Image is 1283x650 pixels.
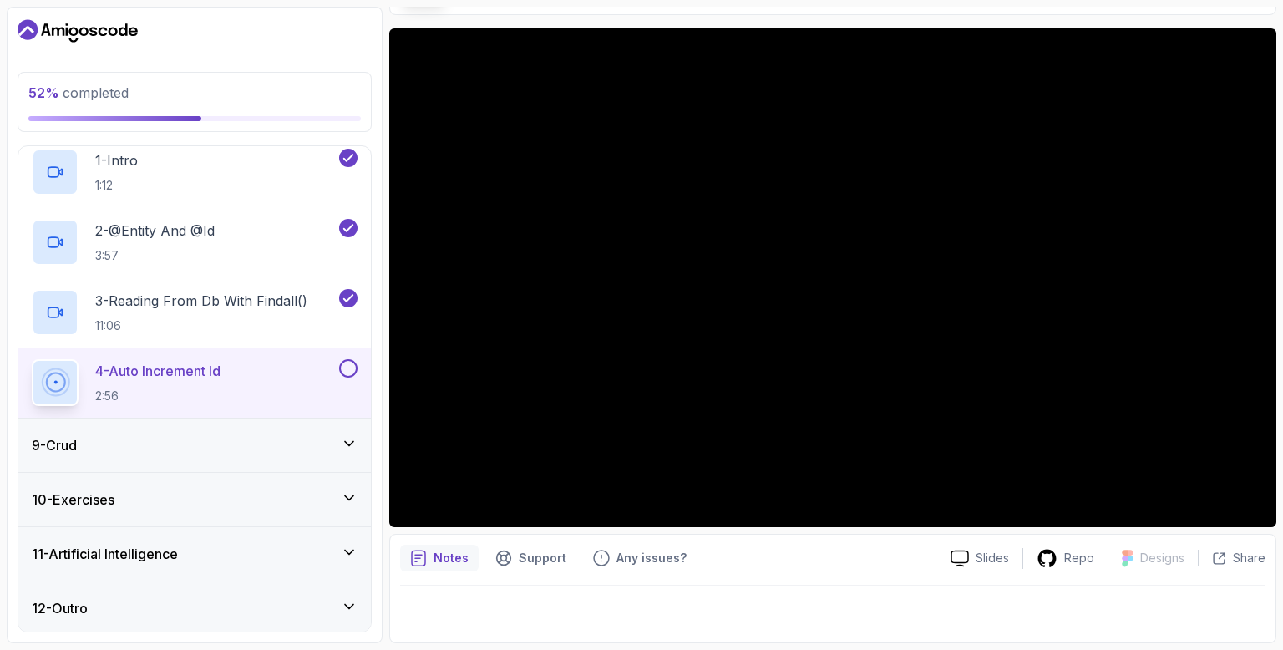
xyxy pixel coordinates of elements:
[937,550,1022,567] a: Slides
[32,598,88,618] h3: 12 - Outro
[1140,550,1184,566] p: Designs
[616,550,687,566] p: Any issues?
[1064,550,1094,566] p: Repo
[18,473,371,526] button: 10-Exercises
[434,550,469,566] p: Notes
[32,544,178,564] h3: 11 - Artificial Intelligence
[519,550,566,566] p: Support
[400,545,479,571] button: notes button
[95,388,221,404] p: 2:56
[28,84,129,101] span: completed
[95,317,307,334] p: 11:06
[32,149,358,196] button: 1-Intro1:12
[18,581,371,635] button: 12-Outro
[95,247,215,264] p: 3:57
[95,150,138,170] p: 1 - Intro
[485,545,576,571] button: Support button
[1023,548,1108,569] a: Repo
[32,359,358,406] button: 4-Auto Increment Id2:56
[95,221,215,241] p: 2 - @Entity And @Id
[1233,550,1265,566] p: Share
[28,84,59,101] span: 52 %
[32,219,358,266] button: 2-@Entity And @Id3:57
[18,18,138,44] a: Dashboard
[583,545,697,571] button: Feedback button
[95,291,307,311] p: 3 - Reading From Db With Findall()
[1198,550,1265,566] button: Share
[32,289,358,336] button: 3-Reading From Db With Findall()11:06
[95,177,138,194] p: 1:12
[18,419,371,472] button: 9-Crud
[32,490,114,510] h3: 10 - Exercises
[95,361,221,381] p: 4 - Auto Increment Id
[32,435,77,455] h3: 9 - Crud
[18,527,371,581] button: 11-Artificial Intelligence
[976,550,1009,566] p: Slides
[389,28,1276,527] iframe: 4 - Auto Increment Id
